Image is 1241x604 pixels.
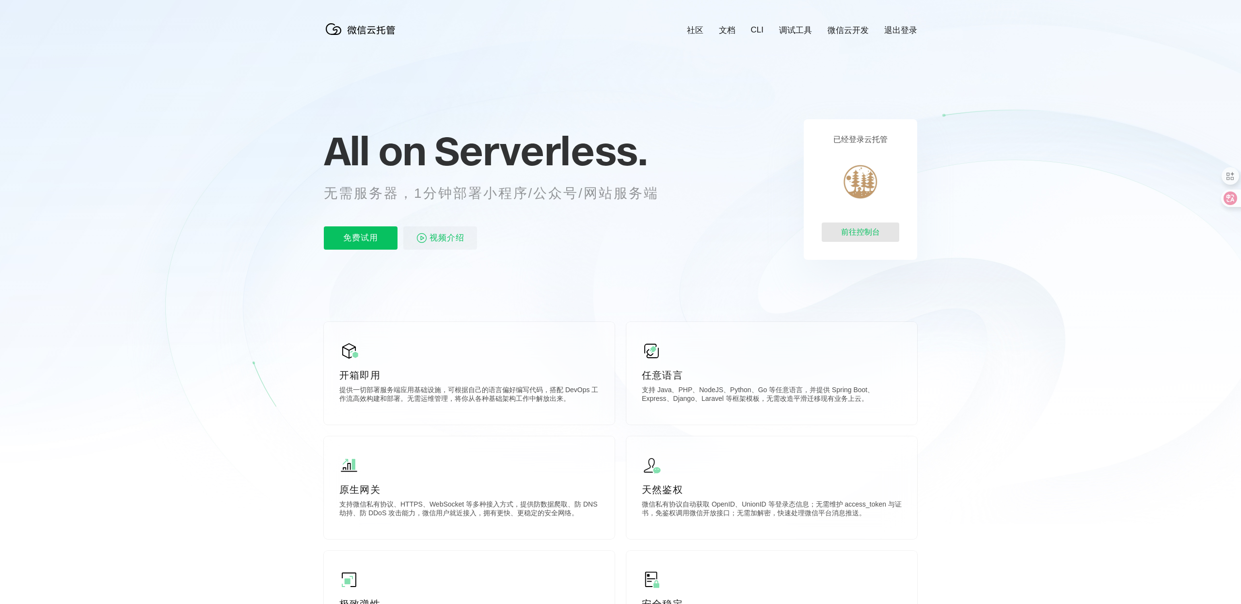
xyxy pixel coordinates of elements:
[339,500,599,520] p: 支持微信私有协议、HTTPS、WebSocket 等多种接入方式，提供防数据爬取、防 DNS 劫持、防 DDoS 攻击能力，微信用户就近接入，拥有更快、更稳定的安全网络。
[833,135,888,145] p: 已经登录云托管
[779,25,812,36] a: 调试工具
[324,19,401,39] img: 微信云托管
[642,386,902,405] p: 支持 Java、PHP、NodeJS、Python、Go 等任意语言，并提供 Spring Boot、Express、Django、Laravel 等框架模板，无需改造平滑迁移现有业务上云。
[339,386,599,405] p: 提供一切部署服务端应用基础设施，可根据自己的语言偏好编写代码，搭配 DevOps 工作流高效构建和部署。无需运维管理，将你从各种基础架构工作中解放出来。
[642,500,902,520] p: 微信私有协议自动获取 OpenID、UnionID 等登录态信息；无需维护 access_token 与证书，免鉴权调用微信开放接口；无需加解密，快速处理微信平台消息推送。
[642,483,902,496] p: 天然鉴权
[827,25,869,36] a: 微信云开发
[324,127,425,175] span: All on
[430,226,464,250] span: 视频介绍
[339,368,599,382] p: 开箱即用
[324,184,677,203] p: 无需服务器，1分钟部署小程序/公众号/网站服务端
[324,32,401,40] a: 微信云托管
[642,368,902,382] p: 任意语言
[434,127,647,175] span: Serverless.
[719,25,735,36] a: 文档
[884,25,917,36] a: 退出登录
[751,25,764,35] a: CLI
[339,483,599,496] p: 原生网关
[324,226,398,250] p: 免费试用
[416,232,428,244] img: video_play.svg
[822,223,899,242] div: 前往控制台
[687,25,703,36] a: 社区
